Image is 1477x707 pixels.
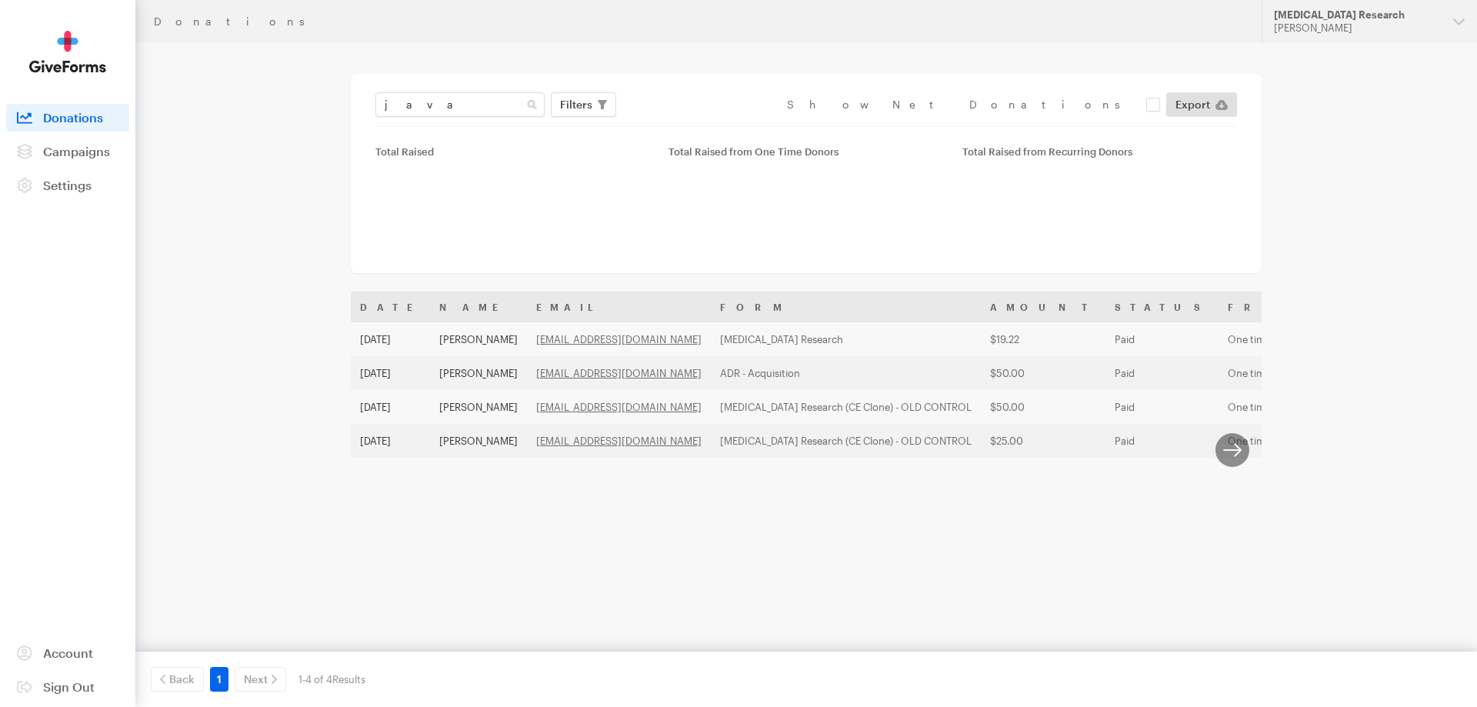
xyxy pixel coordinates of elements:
[351,390,430,424] td: [DATE]
[962,145,1237,158] div: Total Raised from Recurring Donors
[375,145,650,158] div: Total Raised
[536,401,702,413] a: [EMAIL_ADDRESS][DOMAIN_NAME]
[1219,292,1395,322] th: Frequency
[430,322,527,356] td: [PERSON_NAME]
[711,322,981,356] td: [MEDICAL_DATA] Research
[1105,292,1219,322] th: Status
[6,104,129,132] a: Donations
[6,673,129,701] a: Sign Out
[981,424,1105,458] td: $25.00
[43,110,103,125] span: Donations
[43,645,93,660] span: Account
[43,679,95,694] span: Sign Out
[1219,424,1395,458] td: One time
[536,367,702,379] a: [EMAIL_ADDRESS][DOMAIN_NAME]
[1219,390,1395,424] td: One time
[430,292,527,322] th: Name
[551,92,616,117] button: Filters
[43,144,110,158] span: Campaigns
[711,424,981,458] td: [MEDICAL_DATA] Research (CE Clone) - OLD CONTROL
[332,673,365,685] span: Results
[43,178,92,192] span: Settings
[1105,322,1219,356] td: Paid
[1274,22,1441,35] div: [PERSON_NAME]
[430,390,527,424] td: [PERSON_NAME]
[430,356,527,390] td: [PERSON_NAME]
[29,31,106,73] img: GiveForms
[1219,322,1395,356] td: One time
[1219,356,1395,390] td: One time
[351,424,430,458] td: [DATE]
[560,95,592,114] span: Filters
[536,333,702,345] a: [EMAIL_ADDRESS][DOMAIN_NAME]
[711,356,981,390] td: ADR - Acquisition
[981,292,1105,322] th: Amount
[6,639,129,667] a: Account
[1105,356,1219,390] td: Paid
[981,356,1105,390] td: $50.00
[981,322,1105,356] td: $19.22
[351,356,430,390] td: [DATE]
[711,292,981,322] th: Form
[536,435,702,447] a: [EMAIL_ADDRESS][DOMAIN_NAME]
[1175,95,1210,114] span: Export
[1105,424,1219,458] td: Paid
[6,138,129,165] a: Campaigns
[668,145,943,158] div: Total Raised from One Time Donors
[6,172,129,199] a: Settings
[430,424,527,458] td: [PERSON_NAME]
[1274,8,1441,22] div: [MEDICAL_DATA] Research
[1105,390,1219,424] td: Paid
[711,390,981,424] td: [MEDICAL_DATA] Research (CE Clone) - OLD CONTROL
[1166,92,1237,117] a: Export
[298,667,365,692] div: 1-4 of 4
[375,92,545,117] input: Search Name & Email
[527,292,711,322] th: Email
[351,292,430,322] th: Date
[981,390,1105,424] td: $50.00
[351,322,430,356] td: [DATE]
